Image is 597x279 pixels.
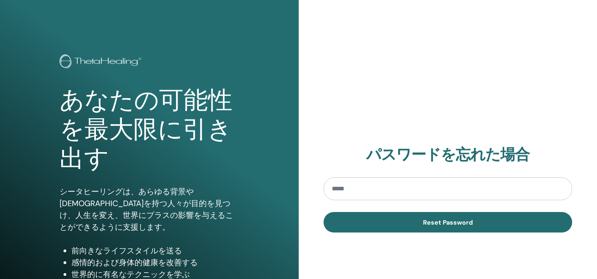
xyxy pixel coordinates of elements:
h1: あなたの可能性を最大限に引き出す [60,86,239,174]
button: Reset Password [324,212,573,232]
h2: パスワードを忘れた場合 [324,146,573,164]
li: 感情的および身体的健康を改善する [71,257,239,268]
li: 前向きなライフスタイルを送る [71,245,239,257]
span: Reset Password [423,218,473,227]
p: シータヒーリングは、あらゆる背景や[DEMOGRAPHIC_DATA]を持つ人々が目的を見つけ、人生を変え、世界にプラスの影響を与えることができるように支援します。 [60,186,239,233]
